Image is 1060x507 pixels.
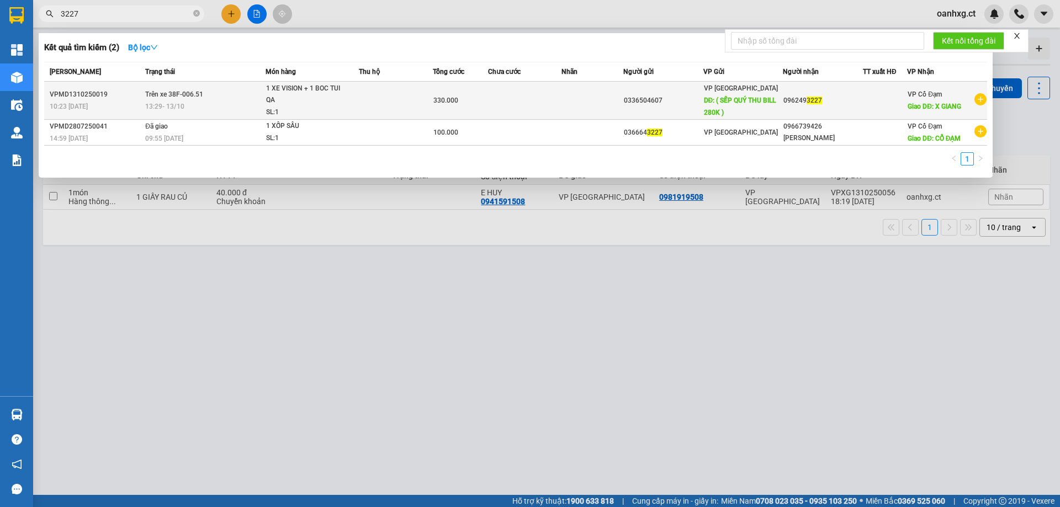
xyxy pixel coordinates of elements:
[908,103,961,110] span: Giao DĐ: X GIANG
[12,459,22,469] span: notification
[11,99,23,111] img: warehouse-icon
[977,155,984,162] span: right
[266,120,349,132] div: 1 XỐP SẦU
[14,80,165,117] b: GỬI : VP [GEOGRAPHIC_DATA]
[704,129,778,136] span: VP [GEOGRAPHIC_DATA]
[11,154,23,166] img: solution-icon
[14,14,69,69] img: logo.jpg
[266,132,349,145] div: SL: 1
[50,121,142,132] div: VPMD2807250041
[128,43,158,52] strong: Bộ lọc
[359,68,380,76] span: Thu hộ
[12,434,22,445] span: question-circle
[103,27,462,41] li: Cổ Đạm, xã [GEOGRAPHIC_DATA], [GEOGRAPHIC_DATA]
[11,44,23,56] img: dashboard-icon
[908,122,942,130] span: VP Cổ Đạm
[974,152,987,166] button: right
[11,72,23,83] img: warehouse-icon
[11,127,23,138] img: warehouse-icon
[433,97,458,104] span: 330.000
[951,155,957,162] span: left
[933,32,1004,50] button: Kết nối tổng đài
[731,32,924,50] input: Nhập số tổng đài
[145,135,183,142] span: 09:55 [DATE]
[908,90,942,98] span: VP Cổ Đạm
[974,125,987,137] span: plus-circle
[1013,32,1021,40] span: close
[703,68,724,76] span: VP Gửi
[193,10,200,17] span: close-circle
[50,68,101,76] span: [PERSON_NAME]
[783,121,862,132] div: 0966739426
[44,42,119,54] h3: Kết quả tìm kiếm ( 2 )
[46,10,54,18] span: search
[12,484,22,494] span: message
[50,135,88,142] span: 14:59 [DATE]
[783,68,819,76] span: Người nhận
[433,129,458,136] span: 100.000
[704,84,778,92] span: VP [GEOGRAPHIC_DATA]
[488,68,521,76] span: Chưa cước
[61,8,191,20] input: Tìm tên, số ĐT hoặc mã đơn
[266,83,349,106] div: 1 XE VISION + 1 BOC TUI QA
[647,129,662,136] span: 3227
[9,7,24,24] img: logo-vxr
[103,41,462,55] li: Hotline: 1900252555
[266,68,296,76] span: Món hàng
[266,106,349,119] div: SL: 1
[783,132,862,144] div: [PERSON_NAME]
[624,95,703,106] div: 0336504607
[433,68,464,76] span: Tổng cước
[145,103,184,110] span: 13:29 - 13/10
[974,152,987,166] li: Next Page
[11,409,23,420] img: warehouse-icon
[863,68,897,76] span: TT xuất HĐ
[807,97,822,104] span: 3227
[145,90,203,98] span: Trên xe 38F-006.51
[193,9,200,19] span: close-circle
[907,68,934,76] span: VP Nhận
[947,152,961,166] button: left
[145,68,175,76] span: Trạng thái
[145,122,168,130] span: Đã giao
[50,89,142,100] div: VPMD1310250019
[942,35,995,47] span: Kết nối tổng đài
[119,39,167,56] button: Bộ lọcdown
[961,152,974,166] li: 1
[704,97,776,116] span: DĐ: ( SẾP QUÝ THU BILL 280K )
[783,95,862,106] div: 096249
[974,93,987,105] span: plus-circle
[947,152,961,166] li: Previous Page
[908,135,961,142] span: Giao DĐ: CỔ ĐẠM
[623,68,654,76] span: Người gửi
[624,127,703,138] div: 036664
[961,153,973,165] a: 1
[561,68,577,76] span: Nhãn
[50,103,88,110] span: 10:23 [DATE]
[150,44,158,51] span: down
